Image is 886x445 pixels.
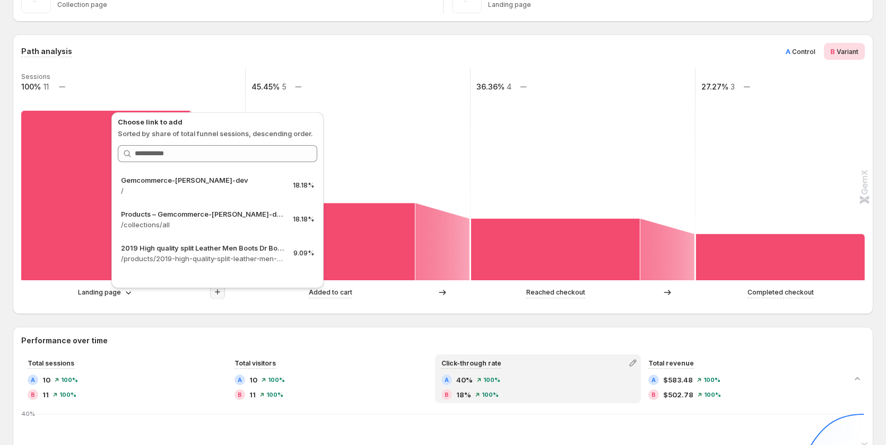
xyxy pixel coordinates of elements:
[21,335,865,346] h2: Performance over time
[441,359,501,367] span: Click-through rate
[293,249,314,257] p: 9.09%
[786,47,791,56] span: A
[456,389,471,400] span: 18%
[21,82,41,91] text: 100%
[78,287,121,298] p: Landing page
[28,359,74,367] span: Total sessions
[482,391,499,398] span: 100%
[21,73,50,81] text: Sessions
[837,48,858,56] span: Variant
[293,181,314,190] p: 18.18%
[663,389,693,400] span: $502.78
[42,375,50,385] span: 10
[293,215,314,224] p: 18.18%
[268,377,285,383] span: 100%
[483,377,500,383] span: 100%
[44,82,49,91] text: 11
[445,391,449,398] h2: B
[57,1,435,9] p: Collection page
[238,391,242,398] h2: B
[830,47,835,56] span: B
[282,82,286,91] text: 5
[118,117,317,127] p: Choose link to add
[445,377,449,383] h2: A
[731,82,735,91] text: 3
[31,377,35,383] h2: A
[118,128,317,139] p: Sorted by share of total funnel sessions, descending order.
[507,82,511,91] text: 4
[59,391,76,398] span: 100%
[652,377,656,383] h2: A
[121,243,285,253] p: 2019 High quality split Leather Men Boots Dr Boots shoes High Top Motorcycle Autumn Winter shoes ...
[748,287,814,298] p: Completed checkout
[309,287,352,298] p: Added to cart
[61,377,78,383] span: 100%
[850,371,865,386] button: Collapse chart
[121,219,284,230] p: /collections/all
[663,375,693,385] span: $583.48
[652,391,656,398] h2: B
[488,1,865,9] p: Landing page
[249,389,256,400] span: 11
[246,203,415,280] path: Added to cart: 5
[456,375,473,385] span: 40%
[701,82,728,91] text: 27.27%
[526,287,585,298] p: Reached checkout
[121,253,285,264] p: /products/2019-high-quality-split-leather-men-boots-dr-boots-shoes-high-top-motorcycle-autumn-win...
[648,359,694,367] span: Total revenue
[121,209,284,219] p: Products – Gemcommerce-[PERSON_NAME]-dev
[251,82,280,91] text: 45.45%
[266,391,283,398] span: 100%
[792,48,815,56] span: Control
[476,82,505,91] text: 36.36%
[234,359,276,367] span: Total visitors
[42,389,49,400] span: 11
[31,391,35,398] h2: B
[696,234,865,280] path: Completed checkout: 3
[121,175,284,185] p: Gemcommerce-[PERSON_NAME]-dev
[238,377,242,383] h2: A
[21,46,72,57] h3: Path analysis
[121,185,284,196] p: /
[704,391,721,398] span: 100%
[471,219,640,280] path: Reached checkout: 4
[21,410,35,417] text: 40%
[249,375,257,385] span: 10
[703,377,720,383] span: 100%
